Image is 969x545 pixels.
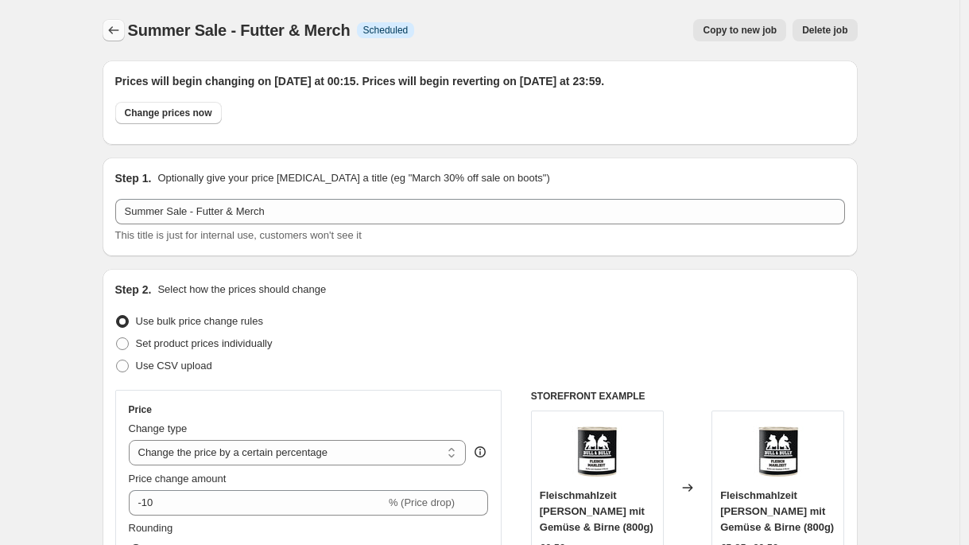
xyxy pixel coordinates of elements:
input: -15 [129,490,386,516]
div: help [472,444,488,460]
h6: STOREFRONT EXAMPLE [531,390,845,403]
h2: Step 2. [115,282,152,298]
h3: Price [129,403,152,416]
span: Price change amount [129,473,227,485]
h2: Prices will begin changing on [DATE] at 00:15. Prices will begin reverting on [DATE] at 23:59. [115,73,845,89]
button: Price change jobs [103,19,125,41]
input: 30% off holiday sale [115,199,845,224]
span: Change type [129,422,188,434]
span: Scheduled [363,24,409,37]
button: Change prices now [115,102,222,124]
span: Use bulk price change rules [136,315,263,327]
img: 20250603_BB_Fleischmahlzeit_HuhnmitGemueseundBirne_Mockup_Shop_80x.jpg [746,419,810,483]
img: 20250603_BB_Fleischmahlzeit_HuhnmitGemueseundBirne_Mockup_Shop_80x.jpg [565,419,629,483]
span: Rounding [129,522,173,534]
span: Summer Sale - Futter & Merch [128,21,351,39]
h2: Step 1. [115,170,152,186]
span: Fleischmahlzeit [PERSON_NAME] mit Gemüse & Birne (800g) [540,489,653,533]
span: Delete job [802,24,847,37]
span: % (Price drop) [389,496,455,508]
span: Fleischmahlzeit [PERSON_NAME] mit Gemüse & Birne (800g) [720,489,834,533]
p: Optionally give your price [MEDICAL_DATA] a title (eg "March 30% off sale on boots") [157,170,549,186]
span: Copy to new job [703,24,777,37]
button: Delete job [793,19,857,41]
span: This title is just for internal use, customers won't see it [115,229,362,241]
p: Select how the prices should change [157,282,326,298]
button: Copy to new job [693,19,786,41]
span: Set product prices individually [136,337,273,349]
span: Change prices now [125,107,212,119]
span: Use CSV upload [136,360,212,372]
